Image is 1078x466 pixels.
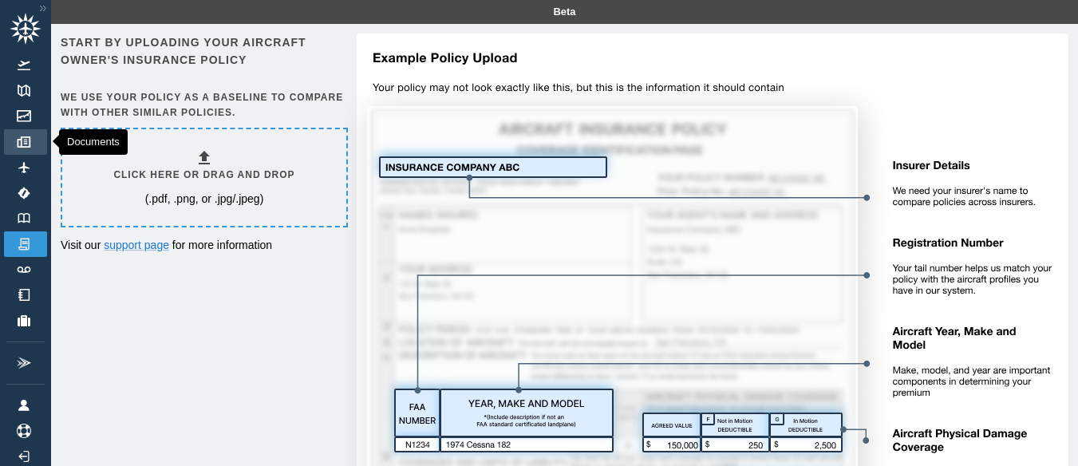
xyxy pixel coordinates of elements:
a: support page [104,239,169,251]
h6: We use your policy as a baseline to compare with other similar policies. [61,90,345,120]
h6: Click here or drag and drop [113,168,294,183]
p: Visit our for more information [61,237,345,253]
h6: Start by uploading your aircraft owner's insurance policy [61,34,345,69]
p: (.pdf, .png, or .jpg/.jpeg) [145,191,264,207]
